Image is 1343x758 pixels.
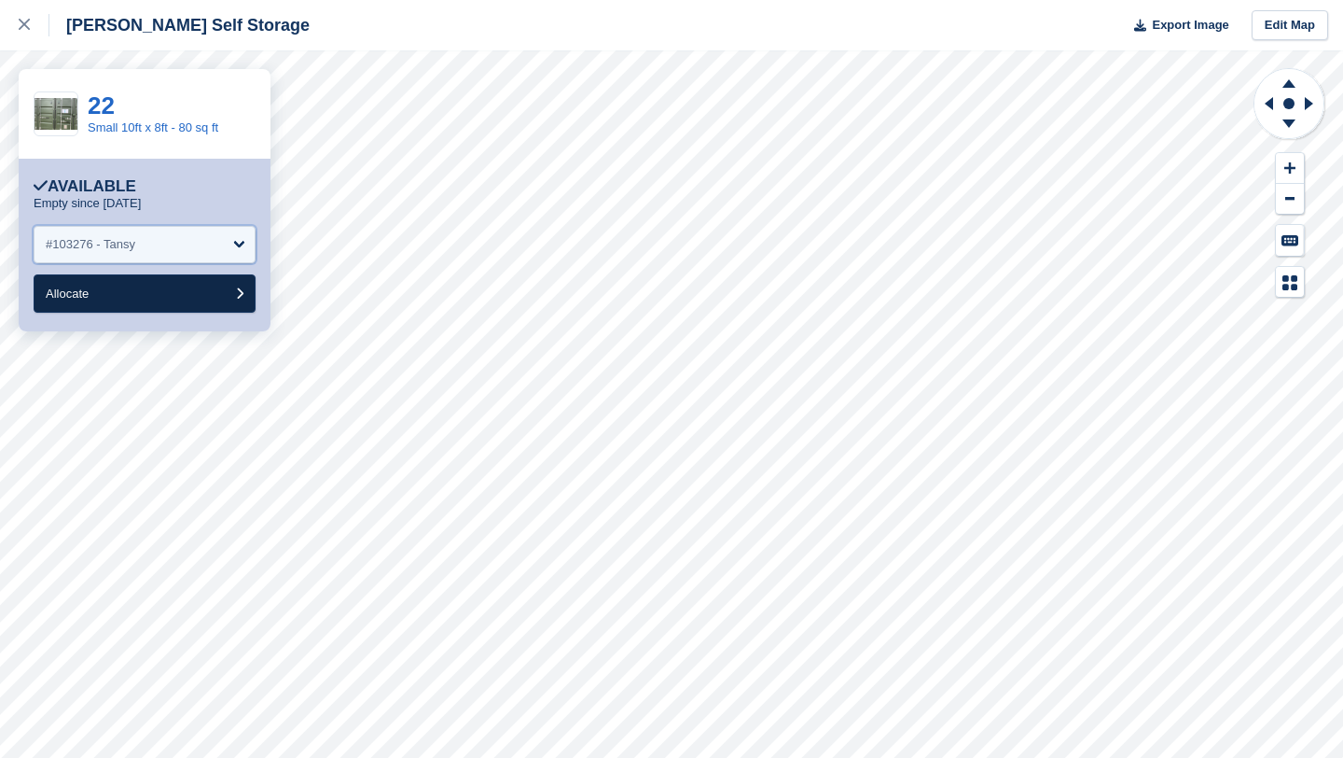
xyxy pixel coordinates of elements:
button: Map Legend [1276,267,1304,298]
p: Empty since [DATE] [34,196,141,211]
div: Available [34,177,136,196]
img: IMG_1006.jpeg [35,98,77,131]
button: Keyboard Shortcuts [1276,225,1304,256]
button: Zoom In [1276,153,1304,184]
a: Edit Map [1252,10,1328,41]
div: #103276 - Tansy [46,235,135,254]
span: Export Image [1152,16,1228,35]
span: Allocate [46,287,89,301]
button: Allocate [34,274,256,313]
div: [PERSON_NAME] Self Storage [49,14,310,36]
a: Small 10ft x 8ft - 80 sq ft [88,120,218,134]
button: Export Image [1123,10,1229,41]
a: 22 [88,91,115,119]
button: Zoom Out [1276,184,1304,215]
